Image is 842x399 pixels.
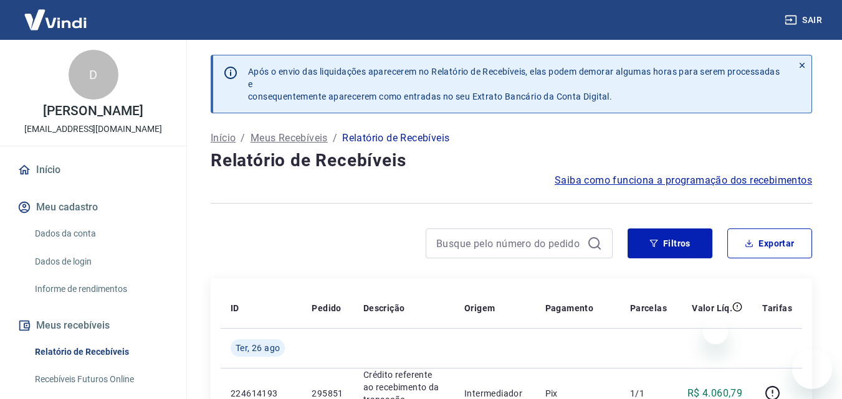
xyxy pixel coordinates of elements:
p: Descrição [363,302,405,314]
input: Busque pelo número do pedido [436,234,582,253]
div: D [69,50,118,100]
p: ID [231,302,239,314]
p: Pagamento [545,302,594,314]
a: Recebíveis Futuros Online [30,367,171,392]
button: Sair [782,9,827,32]
a: Dados de login [30,249,171,275]
p: Pedido [312,302,341,314]
p: [EMAIL_ADDRESS][DOMAIN_NAME] [24,123,162,136]
iframe: Fechar mensagem [703,319,728,344]
p: Parcelas [630,302,667,314]
button: Meus recebíveis [15,312,171,339]
a: Saiba como funciona a programação dos recebimentos [555,173,812,188]
p: Tarifas [762,302,792,314]
a: Informe de rendimentos [30,276,171,302]
p: Após o envio das liquidações aparecerem no Relatório de Recebíveis, elas podem demorar algumas ho... [248,65,783,103]
p: / [333,131,337,146]
p: [PERSON_NAME] [43,105,143,118]
a: Início [211,131,236,146]
a: Dados da conta [30,221,171,246]
a: Relatório de Recebíveis [30,339,171,365]
p: / [241,131,245,146]
button: Exportar [727,228,812,258]
p: Valor Líq. [692,302,732,314]
iframe: Botão para abrir a janela de mensagens [792,349,832,389]
h4: Relatório de Recebíveis [211,148,812,173]
span: Ter, 26 ago [236,342,280,354]
button: Filtros [628,228,712,258]
a: Início [15,156,171,184]
a: Meus Recebíveis [251,131,328,146]
img: Vindi [15,1,96,39]
p: Relatório de Recebíveis [342,131,449,146]
button: Meu cadastro [15,194,171,221]
p: Origem [464,302,495,314]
